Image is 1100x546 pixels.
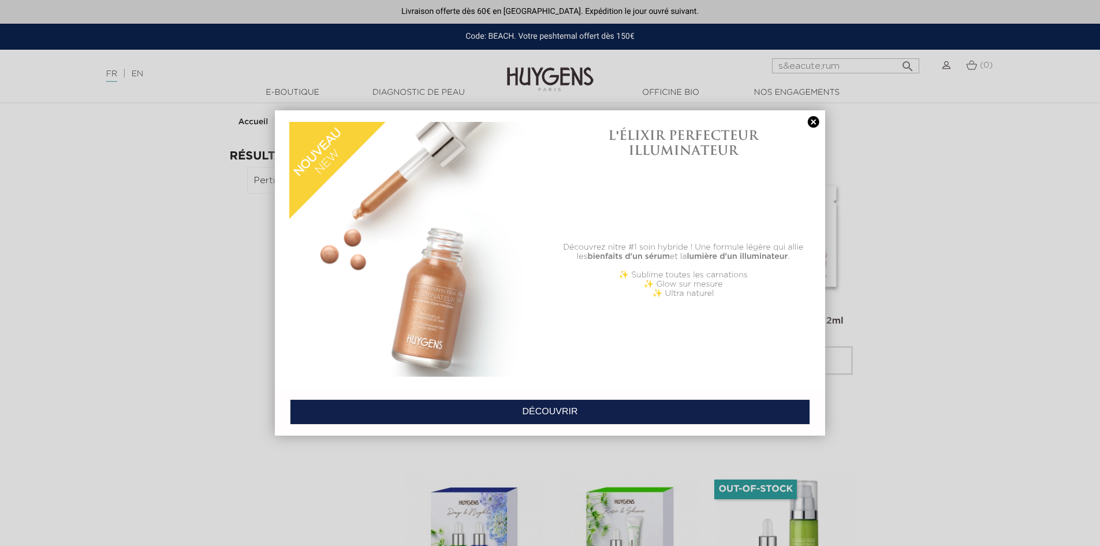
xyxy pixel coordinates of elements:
b: bienfaits d'un sérum [587,252,670,261]
h1: L'ÉLIXIR PERFECTEUR ILLUMINATEUR [556,128,811,158]
b: lumière d'un illuminateur [687,252,788,261]
a: DÉCOUVRIR [290,399,810,425]
p: ✨ Sublime toutes les carnations [556,270,811,280]
p: ✨ Glow sur mesure [556,280,811,289]
p: Découvrez nitre #1 soin hybride ! Une formule légère qui allie les et la . [556,243,811,261]
p: ✨ Ultra naturel [556,289,811,298]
